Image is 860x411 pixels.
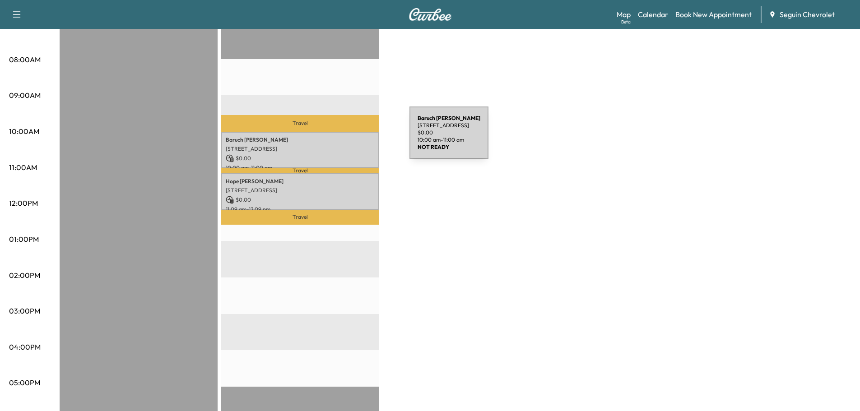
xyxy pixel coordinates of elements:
[9,90,41,101] p: 09:00AM
[409,8,452,21] img: Curbee Logo
[9,377,40,388] p: 05:00PM
[621,18,631,25] div: Beta
[226,154,375,162] p: $ 0.00
[9,54,41,65] p: 08:00AM
[226,145,375,152] p: [STREET_ADDRESS]
[9,305,40,316] p: 03:00PM
[780,9,835,20] span: Seguin Chevrolet
[9,270,40,281] p: 02:00PM
[226,164,375,171] p: 10:00 am - 11:00 am
[675,9,752,20] a: Book New Appointment
[226,136,375,143] p: Baruch [PERSON_NAME]
[9,234,39,245] p: 01:00PM
[617,9,631,20] a: MapBeta
[226,206,375,213] p: 11:09 am - 12:09 pm
[9,342,41,352] p: 04:00PM
[9,198,38,208] p: 12:00PM
[221,168,379,173] p: Travel
[226,196,375,204] p: $ 0.00
[226,178,375,185] p: Hope [PERSON_NAME]
[638,9,668,20] a: Calendar
[221,115,379,131] p: Travel
[9,162,37,173] p: 11:00AM
[221,210,379,224] p: Travel
[226,187,375,194] p: [STREET_ADDRESS]
[9,126,39,137] p: 10:00AM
